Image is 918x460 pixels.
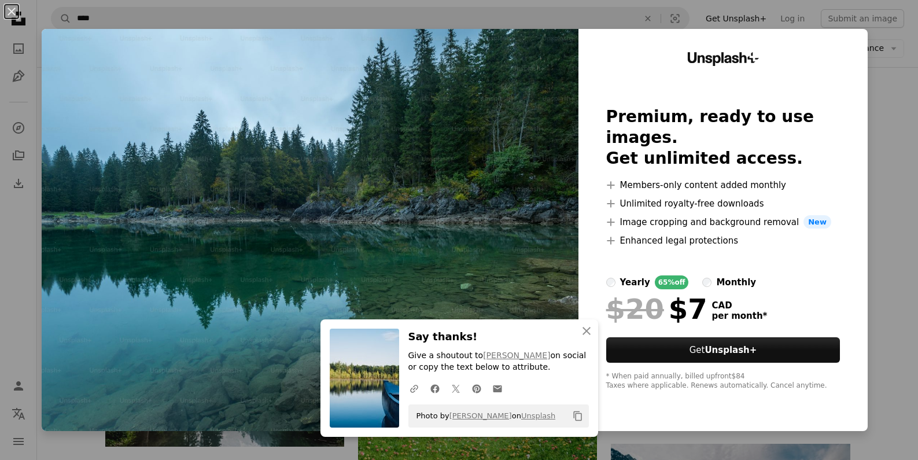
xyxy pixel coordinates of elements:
a: Share on Facebook [425,377,445,400]
span: per month * [712,311,768,321]
button: GetUnsplash+ [606,337,840,363]
a: Share on Pinterest [466,377,487,400]
li: Image cropping and background removal [606,215,840,229]
a: Unsplash [521,411,555,420]
a: [PERSON_NAME] [449,411,512,420]
li: Enhanced legal protections [606,234,840,248]
p: Give a shoutout to on social or copy the text below to attribute. [408,350,589,373]
a: Share on Twitter [445,377,466,400]
input: yearly65%off [606,278,615,287]
strong: Unsplash+ [705,345,757,355]
a: Share over email [487,377,508,400]
li: Unlimited royalty-free downloads [606,197,840,211]
div: $7 [606,294,707,324]
div: monthly [716,275,756,289]
input: monthly [702,278,711,287]
div: * When paid annually, billed upfront $84 Taxes where applicable. Renews automatically. Cancel any... [606,372,840,391]
h3: Say thanks! [408,329,589,345]
span: CAD [712,300,768,311]
h2: Premium, ready to use images. Get unlimited access. [606,106,840,169]
div: 65% off [655,275,689,289]
span: New [803,215,831,229]
span: $20 [606,294,664,324]
div: yearly [620,275,650,289]
span: Photo by on [411,407,556,425]
button: Copy to clipboard [568,406,588,426]
a: [PERSON_NAME] [483,351,550,360]
li: Members-only content added monthly [606,178,840,192]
